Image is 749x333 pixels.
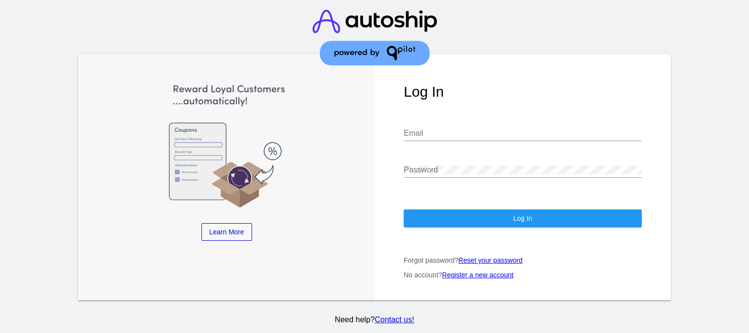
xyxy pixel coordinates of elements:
span: Log In [513,214,532,222]
span: Learn More [209,228,244,236]
p: Forgot password? [404,256,642,264]
a: Contact us! [374,315,414,324]
button: Log In [404,209,642,227]
p: Need help? [77,315,673,324]
p: No account? [404,271,642,279]
img: Apply Coupons Automatically to Scheduled Orders with QPilot [108,83,346,208]
a: Reset your password [458,256,523,264]
h1: Log In [404,83,642,100]
a: Register a new account [442,271,513,279]
a: Learn More [201,223,252,241]
input: Email [404,129,642,138]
